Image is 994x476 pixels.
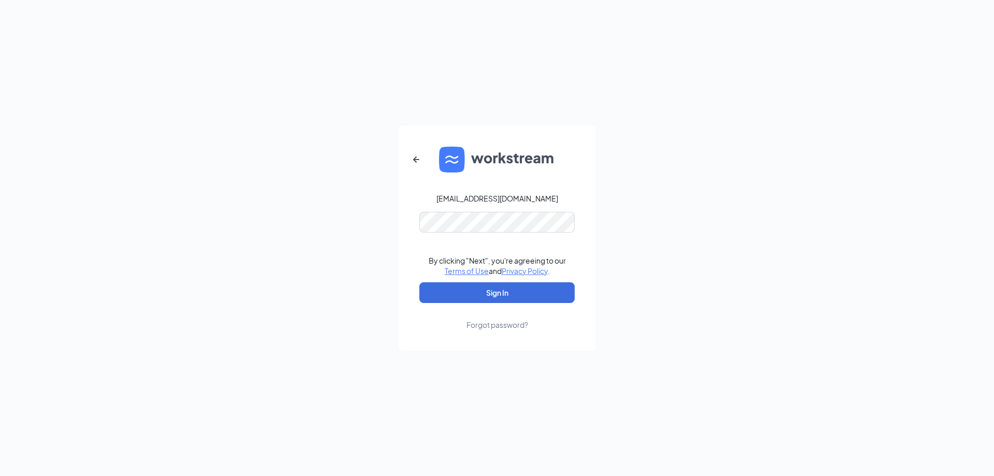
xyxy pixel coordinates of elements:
[466,303,528,330] a: Forgot password?
[419,282,575,303] button: Sign In
[439,147,555,172] img: WS logo and Workstream text
[404,147,429,172] button: ArrowLeftNew
[410,153,422,166] svg: ArrowLeftNew
[445,266,489,276] a: Terms of Use
[436,193,558,204] div: [EMAIL_ADDRESS][DOMAIN_NAME]
[466,320,528,330] div: Forgot password?
[502,266,548,276] a: Privacy Policy
[429,255,566,276] div: By clicking "Next", you're agreeing to our and .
